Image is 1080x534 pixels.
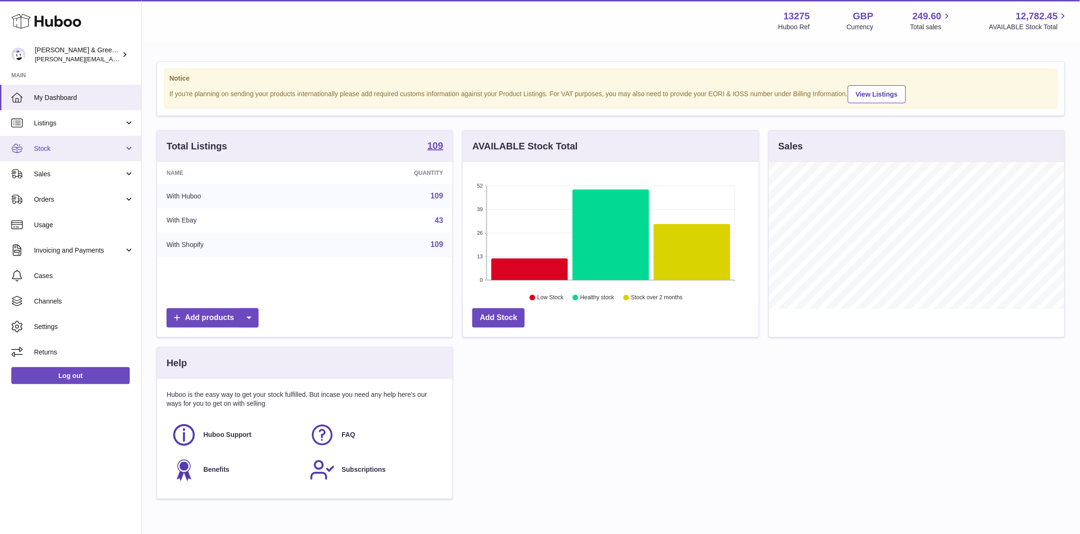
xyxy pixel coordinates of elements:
div: Currency [847,23,874,32]
span: Settings [34,322,134,331]
span: Sales [34,170,124,179]
div: If you're planning on sending your products internationally please add required customs informati... [169,84,1052,103]
span: FAQ [342,430,355,439]
div: Huboo Ref [779,23,810,32]
a: 249.60 Total sales [910,10,952,32]
strong: Notice [169,74,1052,83]
span: Invoicing and Payments [34,246,124,255]
strong: 13275 [784,10,810,23]
span: Stock [34,144,124,153]
a: 109 [431,192,444,200]
h3: Help [167,357,187,370]
span: Usage [34,221,134,230]
text: 26 [477,230,483,236]
a: 43 [435,216,444,224]
strong: GBP [853,10,873,23]
a: Subscriptions [310,457,438,483]
a: 109 [427,141,443,152]
text: 39 [477,206,483,212]
span: Orders [34,195,124,204]
span: Subscriptions [342,465,385,474]
a: Huboo Support [171,422,300,448]
text: 13 [477,254,483,259]
text: Healthy stock [580,295,615,301]
span: 249.60 [913,10,941,23]
text: 52 [477,183,483,189]
td: With Ebay [157,208,317,233]
strong: 109 [427,141,443,150]
a: Add Stock [472,308,525,328]
span: [PERSON_NAME][EMAIL_ADDRESS][DOMAIN_NAME] [35,55,189,63]
text: Low Stock [537,295,564,301]
text: 0 [480,277,483,283]
h3: Sales [779,140,803,153]
a: Add products [167,308,259,328]
img: ellen@bluebadgecompany.co.uk [11,48,25,62]
span: Huboo Support [203,430,251,439]
div: [PERSON_NAME] & Green Ltd [35,46,120,64]
td: With Shopify [157,232,317,257]
span: 12,782.45 [1016,10,1058,23]
a: Log out [11,367,130,384]
th: Quantity [317,162,453,184]
a: View Listings [848,85,906,103]
p: Huboo is the easy way to get your stock fulfilled. But incase you need any help here's our ways f... [167,390,443,408]
a: 12,782.45 AVAILABLE Stock Total [989,10,1069,32]
td: With Huboo [157,184,317,208]
span: Cases [34,271,134,280]
text: Stock over 2 months [631,295,683,301]
a: Benefits [171,457,300,483]
span: AVAILABLE Stock Total [989,23,1069,32]
span: Benefits [203,465,229,474]
span: Listings [34,119,124,128]
h3: Total Listings [167,140,227,153]
a: 109 [431,240,444,248]
span: My Dashboard [34,93,134,102]
th: Name [157,162,317,184]
h3: AVAILABLE Stock Total [472,140,578,153]
span: Channels [34,297,134,306]
span: Returns [34,348,134,357]
span: Total sales [910,23,952,32]
a: FAQ [310,422,438,448]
